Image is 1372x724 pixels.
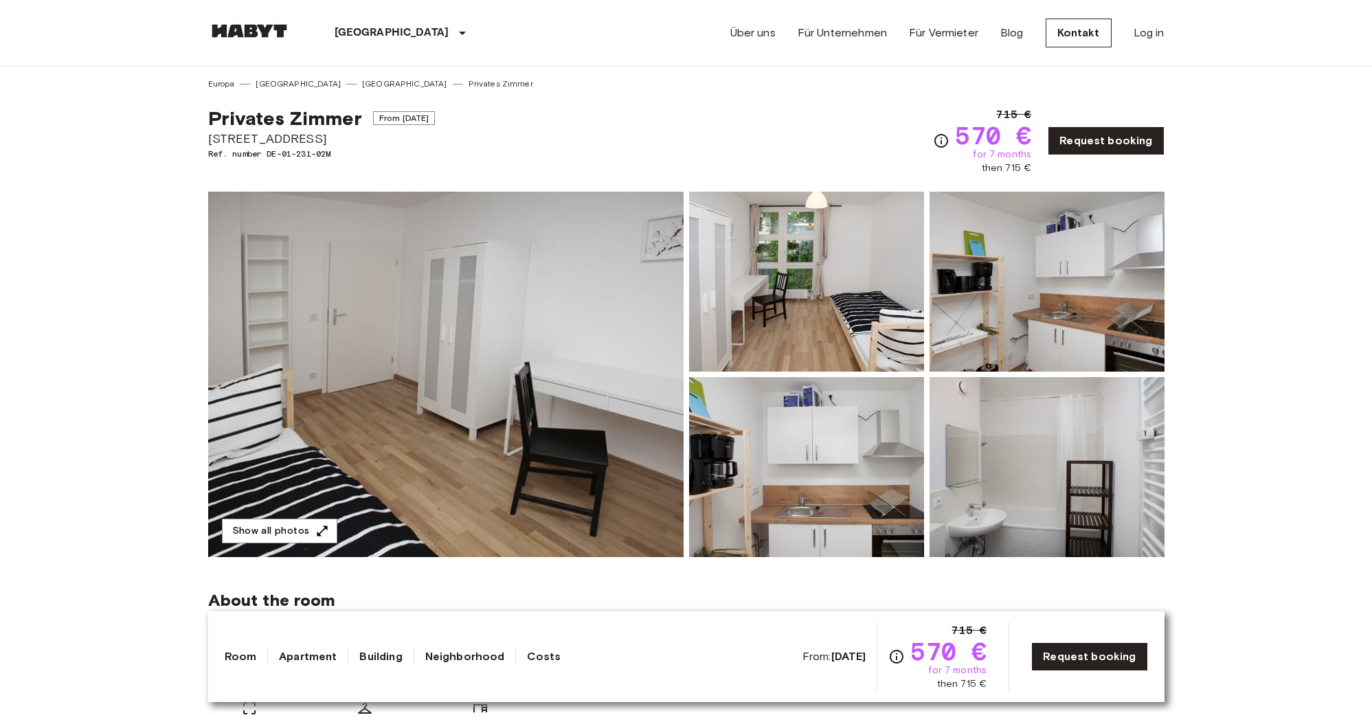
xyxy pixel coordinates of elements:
a: Apartment [279,648,337,665]
a: [GEOGRAPHIC_DATA] [256,78,341,90]
a: Europa [208,78,235,90]
img: Picture of unit DE-01-231-02M [689,192,924,372]
a: Request booking [1031,642,1147,671]
span: 570 € [955,123,1031,148]
img: Picture of unit DE-01-231-02M [930,192,1165,372]
span: 715 € [996,106,1031,123]
a: Privates Zimmer [469,78,533,90]
a: Für Unternehmen [798,25,887,41]
span: then 715 € [937,677,987,691]
img: Habyt [208,24,291,38]
button: Show all photos [222,519,337,544]
svg: Check cost overview for full price breakdown. Please note that discounts apply to new joiners onl... [933,133,949,149]
a: Room [225,648,257,665]
span: From [DATE] [373,111,436,125]
img: Picture of unit DE-01-231-02M [930,377,1165,557]
img: Picture of unit DE-01-231-02M [689,377,924,557]
a: Über uns [730,25,776,41]
a: Building [359,648,402,665]
a: Log in [1134,25,1165,41]
b: [DATE] [831,650,866,663]
span: About the room [208,590,1165,611]
a: Blog [1000,25,1024,41]
span: 715 € [952,622,987,639]
span: 570 € [910,639,987,664]
span: then 715 € [982,161,1032,175]
a: [GEOGRAPHIC_DATA] [362,78,447,90]
a: Für Vermieter [909,25,978,41]
a: Neighborhood [425,648,505,665]
img: Marketing picture of unit DE-01-231-02M [208,192,684,557]
span: From: [802,649,866,664]
span: Privates Zimmer [208,106,362,130]
svg: Check cost overview for full price breakdown. Please note that discounts apply to new joiners onl... [888,648,905,665]
span: Ref. number DE-01-231-02M [208,148,436,160]
span: [STREET_ADDRESS] [208,130,436,148]
span: for 7 months [928,664,987,677]
a: Costs [527,648,561,665]
p: [GEOGRAPHIC_DATA] [335,25,449,41]
a: Kontakt [1046,19,1112,47]
a: Request booking [1048,126,1164,155]
span: for 7 months [973,148,1031,161]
